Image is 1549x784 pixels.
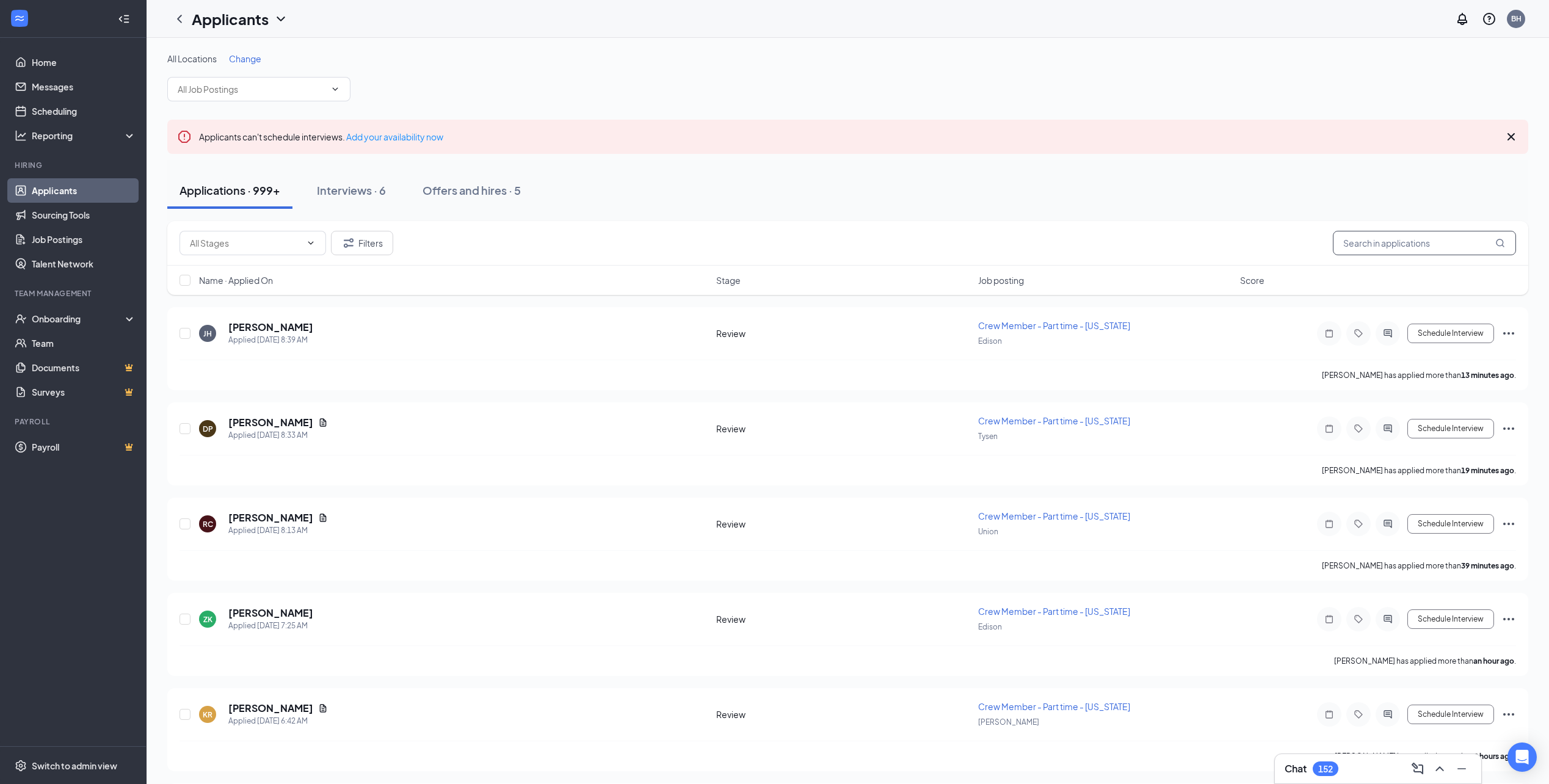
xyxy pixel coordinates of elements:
span: Stage [716,274,741,286]
h1: Applicants [192,9,269,29]
svg: Filter [341,236,356,250]
div: Open Intercom Messenger [1507,742,1537,772]
input: All Stages [190,236,301,250]
svg: Note [1322,519,1337,529]
div: 152 [1318,764,1333,774]
span: Change [229,53,261,64]
div: Review [716,327,971,339]
svg: Settings [15,760,27,772]
svg: ChevronDown [274,12,288,26]
div: Review [716,708,971,720]
svg: Note [1322,614,1337,624]
svg: Tag [1351,614,1366,624]
span: Applicants can't schedule interviews. [199,131,443,142]
svg: Note [1322,424,1337,434]
div: Review [716,518,971,530]
span: Job posting [978,274,1024,286]
a: Sourcing Tools [32,203,136,227]
a: Talent Network [32,252,136,276]
input: Search in applications [1333,231,1516,255]
svg: ActiveChat [1380,519,1395,529]
span: Crew Member - Part time - [US_STATE] [978,320,1130,331]
a: Applicants [32,178,136,203]
svg: MagnifyingGlass [1495,238,1505,248]
svg: ActiveChat [1380,424,1395,434]
p: [PERSON_NAME] has applied more than . [1334,656,1516,666]
span: Edison [978,336,1002,346]
b: 13 minutes ago [1461,371,1514,380]
svg: Document [318,513,328,523]
div: Onboarding [32,313,126,325]
svg: ActiveChat [1380,614,1395,624]
svg: Note [1322,328,1337,338]
div: Hiring [15,160,134,170]
div: Applied [DATE] 8:13 AM [228,524,328,537]
svg: ChevronLeft [172,12,187,26]
b: 2 hours ago [1474,752,1514,761]
div: Reporting [32,129,137,142]
svg: Notifications [1455,12,1470,26]
div: Offers and hires · 5 [423,183,521,198]
div: ZK [203,614,212,625]
div: Applied [DATE] 8:39 AM [228,334,313,346]
svg: ActiveChat [1380,328,1395,338]
svg: ChevronUp [1432,761,1447,776]
button: Schedule Interview [1407,609,1494,629]
span: Name · Applied On [199,274,273,286]
svg: WorkstreamLogo [13,12,26,24]
svg: Ellipses [1501,707,1516,722]
svg: Ellipses [1501,517,1516,531]
a: Job Postings [32,227,136,252]
button: ComposeMessage [1408,759,1427,779]
button: Filter Filters [331,231,393,255]
h3: Chat [1285,762,1307,775]
span: Crew Member - Part time - [US_STATE] [978,606,1130,617]
a: SurveysCrown [32,380,136,404]
svg: Tag [1351,424,1366,434]
button: Minimize [1452,759,1471,779]
svg: Tag [1351,328,1366,338]
b: 39 minutes ago [1461,561,1514,570]
b: 19 minutes ago [1461,466,1514,475]
svg: Tag [1351,710,1366,719]
a: Home [32,50,136,74]
svg: ComposeMessage [1410,761,1425,776]
span: Crew Member - Part time - [US_STATE] [978,701,1130,712]
span: Tysen [978,432,998,441]
svg: UserCheck [15,313,27,325]
button: ChevronUp [1430,759,1449,779]
h5: [PERSON_NAME] [228,321,313,334]
span: Edison [978,622,1002,631]
svg: Collapse [118,13,130,25]
div: Review [716,423,971,435]
div: Review [716,613,971,625]
div: Team Management [15,288,134,299]
div: DP [203,424,213,434]
svg: Cross [1504,129,1518,144]
h5: [PERSON_NAME] [228,702,313,715]
svg: Ellipses [1501,326,1516,341]
button: Schedule Interview [1407,324,1494,343]
div: RC [203,519,213,529]
button: Schedule Interview [1407,419,1494,438]
svg: ChevronDown [306,238,316,248]
svg: Document [318,703,328,713]
a: Add your availability now [346,131,443,142]
svg: Error [177,129,192,144]
span: Crew Member - Part time - [US_STATE] [978,510,1130,521]
svg: ActiveChat [1380,710,1395,719]
p: [PERSON_NAME] has applied more than . [1335,751,1516,761]
svg: Document [318,418,328,427]
h5: [PERSON_NAME] [228,606,313,620]
p: [PERSON_NAME] has applied more than . [1322,370,1516,380]
a: Messages [32,74,136,99]
a: DocumentsCrown [32,355,136,380]
svg: Analysis [15,129,27,142]
input: All Job Postings [178,82,325,96]
h5: [PERSON_NAME] [228,416,313,429]
button: Schedule Interview [1407,705,1494,724]
div: Applications · 999+ [180,183,280,198]
a: Team [32,331,136,355]
span: [PERSON_NAME] [978,717,1039,727]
